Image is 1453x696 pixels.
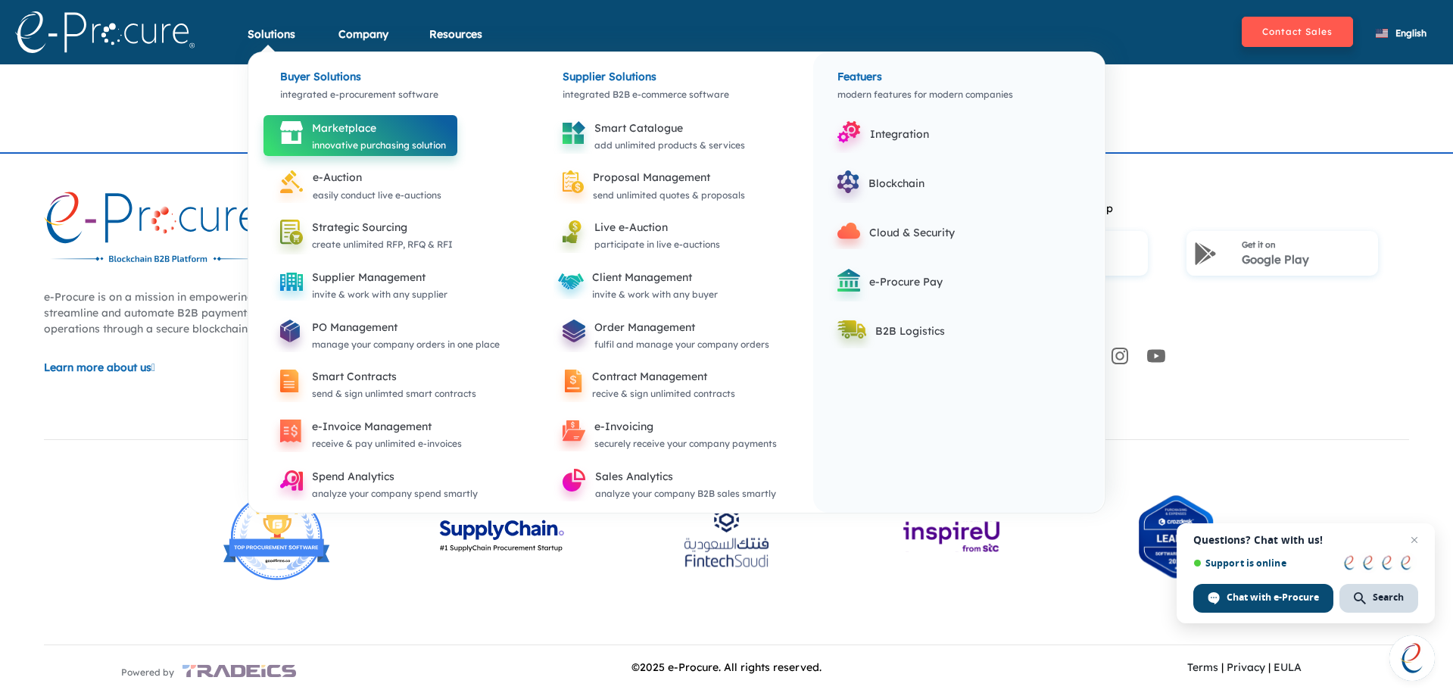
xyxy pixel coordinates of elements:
div: modern features for modern companies [821,70,1097,119]
div: Smart Catalogue [594,119,745,137]
div: Spend Analytics [312,467,478,485]
div: send unlimited quotes & proposals [593,187,745,204]
div: send & sign unlimted smart contracts [312,385,476,402]
div: Solutions [248,27,295,61]
a: e-Invoice Managementreceive & pay unlimited e-invoices [263,425,473,436]
p: Google Play [1242,251,1370,269]
div: Proposal Management [593,168,745,186]
a: Live e-Auctionparticipate in live e-auctions [546,226,731,237]
div: Order Management [594,318,769,336]
a: Strategic Sourcingcreate unlimited RFP, RFQ & RFI [263,226,464,237]
span: Powered by [121,666,174,679]
div: Supplier Management [312,268,447,286]
div: e-Invoicing [594,417,777,435]
div: Let’s Get Social [964,307,1409,315]
div: create unlimited RFP, RFQ & RFI [312,236,453,253]
div: Cloud & Security [869,223,1035,242]
span: Support is online [1193,557,1333,569]
div: Integration [870,125,1036,143]
div: Strategic Sourcing [312,218,453,236]
div: securely receive your company payments [594,435,777,452]
a: Learn more about us [44,360,489,376]
span: Search [1373,591,1404,604]
a: Order Managementfulfil and manage your company orders [546,326,781,337]
a: e-Auctioneasily conduct live e-auctions [263,176,453,187]
a: Supplier Solutionsintegrated B2B e-commerce software [546,52,798,119]
img: logo [15,11,195,53]
div: Chat with e-Procure [1193,584,1333,613]
div: Client Management [592,268,718,286]
a: Integration [821,126,1047,138]
a: B2B Logistics [821,323,1052,335]
a: Smart Contractssend & sign unlimted smart contracts [263,375,488,386]
div: Buyer Solutions [263,52,516,79]
div: recive & sign unlimited contracts [592,385,735,402]
span: © 2025 e-Procure. All rights reserved. [631,660,822,674]
div: innovative purchasing solution [312,137,446,154]
div: Smart Contracts [312,367,476,385]
a: Supplier Managementinvite & work with any supplier [263,276,459,287]
a: Smart Catalogueadd unlimited products & services [546,126,756,138]
button: Contact Sales [1242,17,1353,47]
div: Blockchain [868,174,1034,192]
span: Questions? Chat with us! [1193,534,1418,546]
a: Blockchain [821,176,1046,187]
span: Close chat [1405,531,1423,549]
div: invite & work with any buyer [592,286,718,303]
div: easily conduct live e-auctions [313,187,441,204]
div: Contract Management [592,367,735,385]
a: PO Managementmanage your company orders in one place [263,326,511,337]
div: Company [338,27,388,61]
div: e-Auction [313,168,441,186]
div: e-Invoice Management [312,417,462,435]
a: Proposal Managementsend unlimited quotes & proposals [546,176,756,187]
a: e-Procure Pay [821,274,1046,286]
div: participate in live e-auctions [594,236,720,253]
div: B2B Logistics [875,322,1041,340]
a: e-Invoicingsecurely receive your company payments [546,425,788,436]
div: Open chat [1389,635,1435,681]
img: powered-logo [182,657,296,685]
a: EULA [1274,660,1302,674]
div: Search [1339,584,1418,613]
a: Terms [1187,660,1218,674]
p: | | [1079,660,1409,676]
a: Privacy [1227,660,1265,674]
div: add unlimited products & services [594,137,745,154]
a: Sales Analyticsanalyze your company B2B sales smartly [546,475,787,486]
div: fulfil and manage your company orders [594,336,769,353]
a: Contract Managementrecive & sign unlimited contracts [546,375,747,386]
div: analyze your company spend smartly [312,485,478,502]
div: analyze your company B2B sales smartly [595,485,776,502]
a: Cloud & Security [821,225,1046,236]
img: logo [44,192,267,267]
div: receive & pay unlimited e-invoices [312,435,462,452]
div: Featuers [821,52,1097,79]
p: Get it on [1242,235,1370,251]
div: Sales Analytics [595,467,776,485]
div: Live e-Auction [594,218,720,236]
div: Supplier Solutions [546,52,798,79]
div: e-Procure Pay [869,273,1035,291]
div: invite & work with any supplier [312,286,447,303]
div: Resources [429,27,482,61]
a: Buyer Solutionsintegrated e-procurement software [263,52,516,119]
a: Marketplaceinnovative purchasing solution [263,115,457,156]
span: Chat with e-Procure [1227,591,1319,604]
p: e-Procure is on a mission in empowering B2B buyers and suppliers to manage, streamline and automa... [44,289,489,337]
div: manage your company orders in one place [312,336,500,353]
span: Learn more about us [44,360,151,374]
div: Marketplace [312,119,446,137]
div: PO Management [312,318,500,336]
span: English [1395,27,1426,39]
a: Spend Analyticsanalyze your company spend smartly [263,475,489,486]
div: integrated e-procurement software [263,70,516,119]
div: integrated B2B e-commerce software [546,70,798,119]
a: Client Managementinvite & work with any buyer [546,276,729,287]
div: Get The Procurement App [964,201,1409,208]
